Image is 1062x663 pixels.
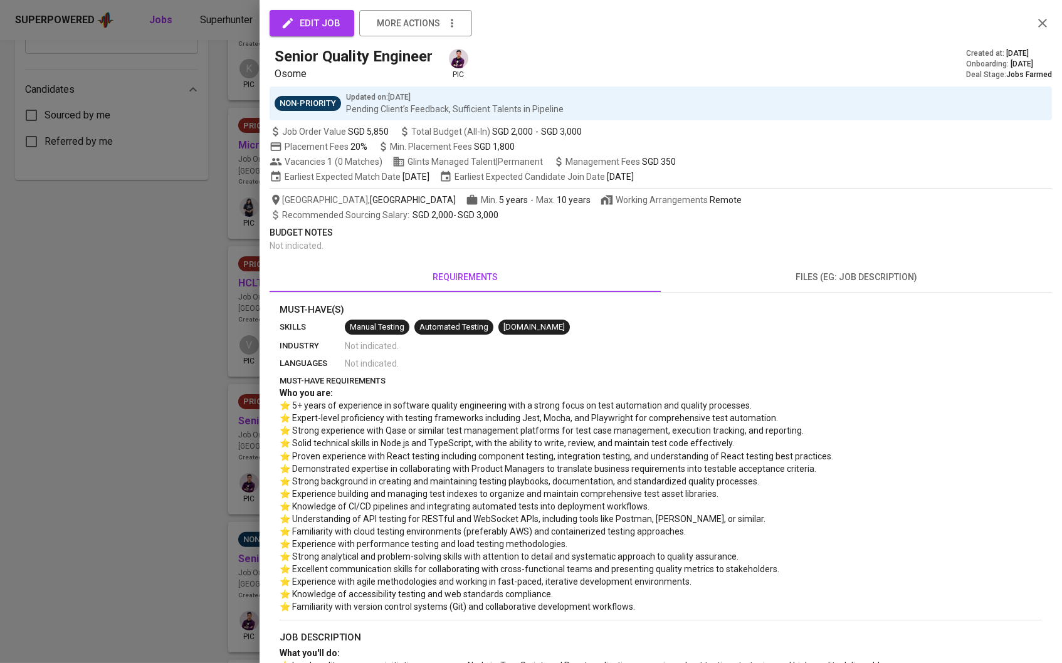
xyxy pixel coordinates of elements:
span: ⭐ Understanding of API testing for RESTful and WebSocket APIs, including tools like Postman, [PER... [280,514,765,524]
span: Working Arrangements [601,194,742,206]
p: industry [280,340,345,352]
span: [GEOGRAPHIC_DATA] , [270,194,456,206]
span: Earliest Expected Match Date [270,170,429,183]
p: skills [280,321,345,333]
div: Created at : [966,48,1052,59]
div: Remote [710,194,742,206]
span: SGD 3,000 [458,210,498,220]
span: Recommended Sourcing Salary : [282,210,411,220]
span: Job Order Value [270,125,389,138]
span: files (eg: job description) [668,269,1044,285]
span: [DOMAIN_NAME] [498,321,570,333]
span: ⭐ Solid technical skills in Node.js and TypeScript, with the ability to write, review, and mainta... [280,438,734,448]
p: Updated on : [DATE] [346,91,564,103]
span: ⭐ Familiarity with cloud testing environments (preferably AWS) and containerized testing approaches. [280,526,686,536]
span: ⭐ Demonstrated expertise in collaborating with Product Managers to translate business requirement... [280,464,816,474]
span: Min. [481,195,528,205]
span: [DATE] [607,170,634,183]
span: Placement Fees [285,142,367,152]
img: erwin@glints.com [449,49,468,68]
span: requirements [277,269,653,285]
span: Max. [536,195,591,205]
span: ⭐ Strong analytical and problem-solving skills with attention to detail and systematic approach t... [280,551,739,561]
span: ⭐ Experience with agile methodologies and working in fast-paced, iterative development environments. [280,577,691,587]
div: pic [448,48,470,80]
span: ⭐ Experience building and managing test indexes to organize and maintain comprehensive test asset... [280,489,718,499]
span: Glints Managed Talent | Permanent [392,155,543,168]
span: 1 [325,155,332,168]
button: more actions [359,10,472,36]
span: ⭐ Familiarity with version control systems (Git) and collaborative development workflows. [280,602,635,612]
p: languages [280,357,345,370]
span: Not indicated . [270,241,323,251]
span: SGD 2,000 [413,210,453,220]
span: What you'll do: [280,648,340,658]
span: Automated Testing [414,321,493,333]
div: Deal Stage : [966,70,1052,80]
span: Not indicated . [345,357,399,370]
span: ⭐ Strong background in creating and maintaining testing playbooks, documentation, and standardize... [280,476,759,486]
span: ⭐ Experience with performance testing and load testing methodologies. [280,539,567,549]
span: SGD 5,850 [348,125,389,138]
span: edit job [283,15,340,31]
p: Must-Have(s) [280,303,1042,317]
span: more actions [377,16,440,31]
span: ⭐ Proven experience with React testing including component testing, integration testing, and unde... [280,451,833,461]
p: job description [280,630,1042,645]
p: Pending Client’s Feedback, Sufficient Talents in Pipeline [346,103,564,115]
span: - [535,125,539,138]
p: must-have requirements [280,375,1042,387]
span: 10 years [557,195,591,205]
span: SGD 3,000 [541,125,582,138]
span: Total Budget (All-In) [399,125,582,138]
h5: Senior Quality Engineer [275,46,433,66]
span: ⭐ 5+ years of experience in software quality engineering with a strong focus on test automation a... [280,400,752,410]
span: Manual Testing [345,321,409,333]
div: Onboarding : [966,59,1052,70]
span: ⭐ Expert-level proficiency with testing frameworks including Jest, Mocha, and Playwright for comp... [280,413,778,423]
span: SGD 350 [642,157,676,167]
span: ⭐ Excellent communication skills for collaborating with cross-functional teams and presenting qua... [280,564,779,574]
span: Not indicated . [345,340,399,352]
span: - [530,194,534,206]
span: - [282,209,498,221]
span: [DATE] [402,170,429,183]
span: Non-Priority [275,98,341,110]
span: Min. Placement Fees [390,142,515,152]
span: 5 years [499,195,528,205]
span: ⭐ Knowledge of CI/CD pipelines and integrating automated tests into deployment workflows. [280,501,649,511]
button: edit job [270,10,354,36]
p: Budget Notes [270,226,1052,239]
span: [DATE] [1011,59,1033,70]
span: ⭐ Strong experience with Qase or similar test management platforms for test case management, exec... [280,425,804,436]
span: [GEOGRAPHIC_DATA] [370,194,456,206]
span: [DATE] [1006,48,1029,59]
span: 20% [350,142,367,152]
span: ⭐ Knowledge of accessibility testing and web standards compliance. [280,589,553,599]
span: Osome [275,68,307,80]
span: Earliest Expected Candidate Join Date [439,170,634,183]
span: SGD 2,000 [492,125,533,138]
span: Vacancies ( 0 Matches ) [270,155,382,168]
span: SGD 1,800 [474,142,515,152]
span: Who you are: [280,388,333,398]
span: Jobs Farmed [1006,70,1052,79]
span: Management Fees [565,157,676,167]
